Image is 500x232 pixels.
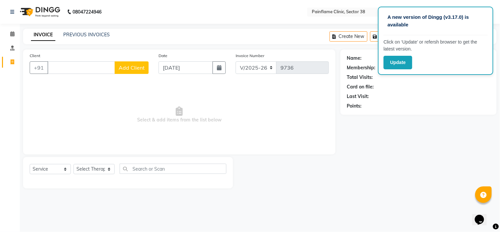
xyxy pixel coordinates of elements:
div: Total Visits: [347,74,373,81]
div: Points: [347,103,362,110]
button: Save [370,31,393,42]
a: INVOICE [31,29,55,41]
span: Select & add items from the list below [30,82,329,148]
button: Add Client [115,61,149,74]
label: Invoice Number [236,53,264,59]
p: A new version of Dingg (v3.17.0) is available [388,14,484,28]
button: +91 [30,61,48,74]
input: Search by Name/Mobile/Email/Code [47,61,115,74]
button: Update [384,56,412,69]
a: PREVIOUS INVOICES [63,32,110,38]
b: 08047224946 [73,3,102,21]
div: Membership: [347,64,376,71]
label: Date [159,53,167,59]
span: Add Client [119,64,145,71]
button: Create New [330,31,368,42]
div: Name: [347,55,362,62]
p: Click on ‘Update’ or refersh browser to get the latest version. [384,39,488,52]
input: Search or Scan [120,164,226,174]
label: Client [30,53,40,59]
iframe: chat widget [472,206,493,225]
div: Last Visit: [347,93,369,100]
img: logo [17,3,62,21]
div: Card on file: [347,83,374,90]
